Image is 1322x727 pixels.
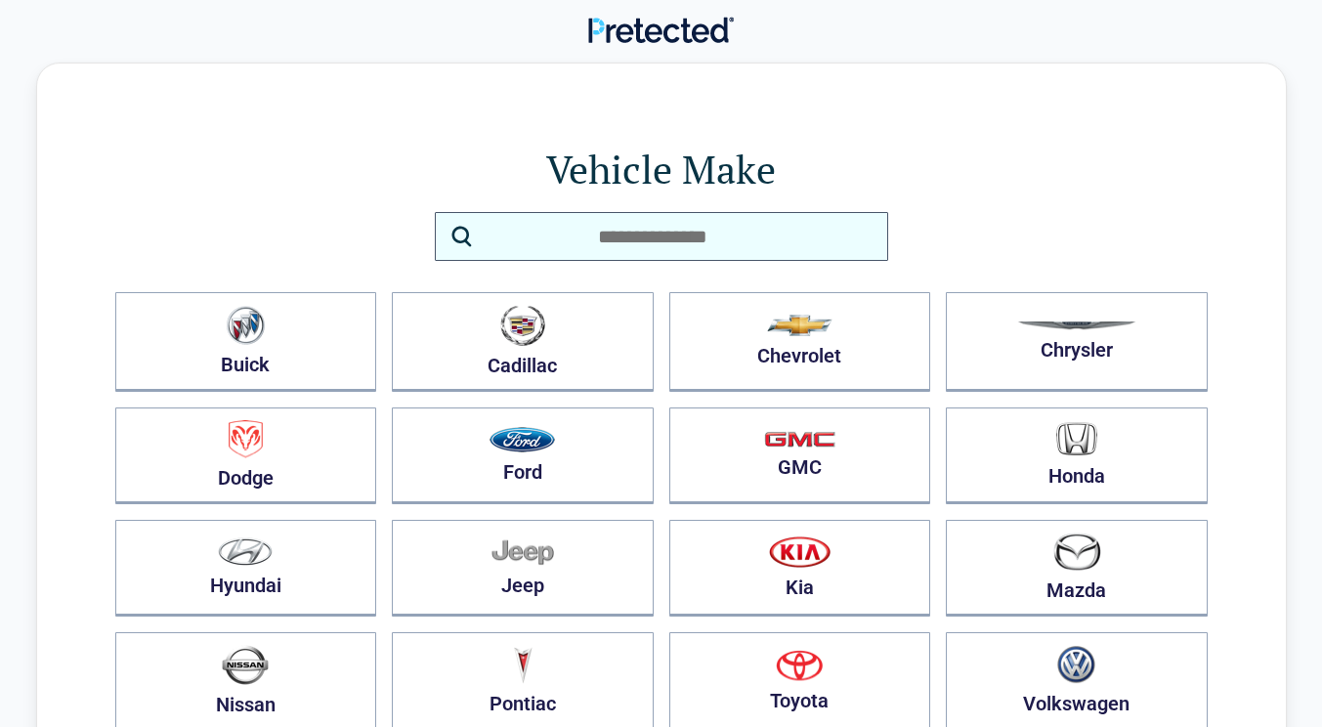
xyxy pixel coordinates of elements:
[946,407,1208,504] button: Honda
[115,142,1208,196] h1: Vehicle Make
[392,407,654,504] button: Ford
[115,407,377,504] button: Dodge
[392,520,654,617] button: Jeep
[946,292,1208,392] button: Chrysler
[669,520,931,617] button: Kia
[115,292,377,392] button: Buick
[669,407,931,504] button: GMC
[115,520,377,617] button: Hyundai
[946,520,1208,617] button: Mazda
[392,292,654,392] button: Cadillac
[669,292,931,392] button: Chevrolet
